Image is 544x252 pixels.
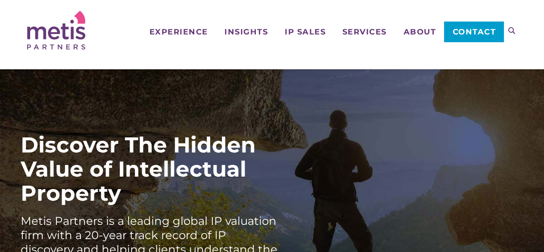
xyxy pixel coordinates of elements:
[21,133,279,205] div: Discover The Hidden Value of Intellectual Property
[444,22,504,42] a: Contact
[224,28,268,36] span: Insights
[342,28,387,36] span: Services
[404,28,436,36] span: About
[149,28,208,36] span: Experience
[27,11,85,50] img: Metis Partners
[453,28,496,36] span: Contact
[285,28,326,36] span: IP Sales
